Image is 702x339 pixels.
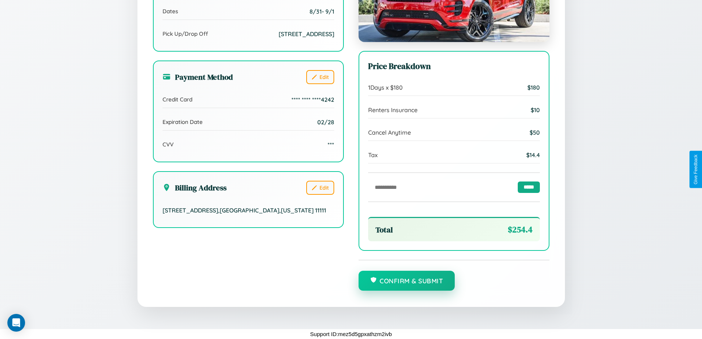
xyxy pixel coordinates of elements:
span: Total [376,224,393,235]
span: Dates [163,8,178,15]
h3: Price Breakdown [368,60,540,72]
span: [STREET_ADDRESS] , [GEOGRAPHIC_DATA] , [US_STATE] 11111 [163,207,326,214]
span: Renters Insurance [368,106,418,114]
button: Edit [306,70,334,84]
span: Pick Up/Drop Off [163,30,208,37]
button: Edit [306,181,334,195]
span: Cancel Anytime [368,129,411,136]
span: $ 180 [527,84,540,91]
span: Credit Card [163,96,192,103]
span: [STREET_ADDRESS] [279,30,334,38]
span: CVV [163,141,174,148]
span: $ 10 [531,106,540,114]
div: Give Feedback [693,155,698,184]
span: 02/28 [317,118,334,126]
button: Confirm & Submit [359,271,455,291]
span: Tax [368,151,378,159]
span: 8 / 31 - 9 / 1 [310,8,334,15]
span: Expiration Date [163,118,203,125]
span: $ 14.4 [526,151,540,159]
div: Open Intercom Messenger [7,314,25,332]
span: $ 254.4 [508,224,532,235]
h3: Billing Address [163,182,227,193]
p: Support ID: mez5d5gpxathzm2ivb [310,329,392,339]
span: $ 50 [530,129,540,136]
span: 1 Days x $ 180 [368,84,403,91]
h3: Payment Method [163,72,233,82]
